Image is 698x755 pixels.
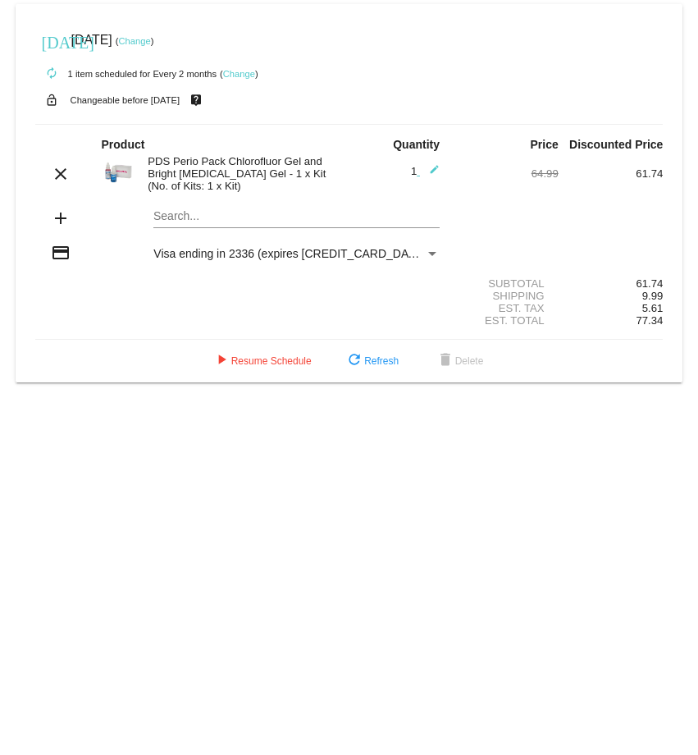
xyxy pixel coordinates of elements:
a: Change [118,36,150,46]
small: 1 item scheduled for Every 2 months [35,69,217,79]
strong: Price [531,138,559,151]
button: Refresh [331,346,412,376]
mat-icon: edit [420,164,440,184]
div: Shipping [454,290,559,302]
span: 5.61 [642,302,664,314]
div: Est. Tax [454,302,559,314]
div: Subtotal [454,277,559,290]
strong: Quantity [393,138,440,151]
mat-icon: add [51,208,71,228]
span: Resume Schedule [212,355,312,367]
span: 1 [411,165,440,177]
span: Visa ending in 2336 (expires [CREDIT_CARD_DATA]) [153,247,428,260]
button: Resume Schedule [198,346,325,376]
span: 9.99 [642,290,664,302]
a: Change [223,69,255,79]
span: [DATE] [71,33,112,47]
mat-icon: play_arrow [212,351,231,371]
span: 77.34 [636,314,663,327]
mat-icon: clear [51,164,71,184]
div: 61.74 [559,167,664,180]
div: 61.74 [559,277,664,290]
mat-icon: credit_card [51,243,71,263]
mat-select: Payment Method [153,247,440,260]
strong: Discounted Price [569,138,663,151]
div: Est. Total [454,314,559,327]
div: PDS Perio Pack Chlorofluor Gel and Bright [MEDICAL_DATA] Gel - 1 x Kit (No. of Kits: 1 x Kit) [139,155,349,192]
strong: Product [102,138,145,151]
span: Refresh [344,355,399,367]
button: Delete [422,346,497,376]
img: periopack.jpg [102,156,135,189]
span: Delete [436,355,484,367]
mat-icon: live_help [186,89,206,111]
small: Changeable before [DATE] [71,95,180,105]
mat-icon: delete [436,351,455,371]
mat-icon: refresh [344,351,364,371]
small: ( ) [116,36,154,46]
mat-icon: [DATE] [42,31,62,51]
mat-icon: lock_open [42,89,62,111]
small: ( ) [220,69,258,79]
input: Search... [153,210,440,223]
div: 64.99 [454,167,559,180]
mat-icon: autorenew [42,64,62,84]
